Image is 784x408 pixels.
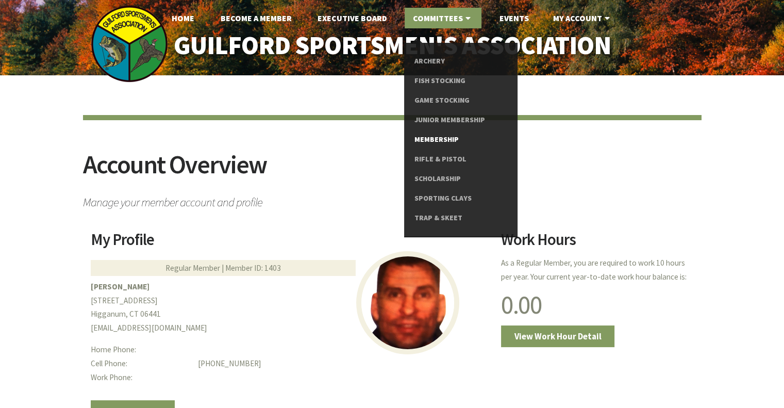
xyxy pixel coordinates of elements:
[501,325,614,347] a: View Work Hour Detail
[163,8,203,28] a: Home
[83,152,702,190] h2: Account Overview
[91,5,168,83] img: logo_sm.png
[414,110,507,130] a: Junior Membership
[405,8,481,28] a: Committees
[501,256,693,284] p: As a Regular Member, you are required to work 10 hours per year. Your current year-to-date work h...
[91,280,489,335] p: [STREET_ADDRESS] Higganum, CT 06441 [EMAIL_ADDRESS][DOMAIN_NAME]
[414,52,507,71] a: Archery
[198,357,488,371] dd: [PHONE_NUMBER]
[83,190,702,208] span: Manage your member account and profile
[91,357,190,371] dt: Cell Phone
[152,24,632,68] a: Guilford Sportsmen's Association
[91,282,149,291] b: [PERSON_NAME]
[414,169,507,189] a: Scholarship
[414,71,507,91] a: Fish Stocking
[91,371,190,385] dt: Work Phone
[501,232,693,255] h2: Work Hours
[414,189,507,208] a: Sporting Clays
[309,8,395,28] a: Executive Board
[212,8,300,28] a: Become A Member
[414,150,507,169] a: Rifle & Pistol
[414,208,507,228] a: Trap & Skeet
[91,260,356,276] div: Regular Member | Member ID: 1403
[491,8,537,28] a: Events
[414,130,507,150] a: Membership
[414,91,507,110] a: Game Stocking
[501,292,693,318] h1: 0.00
[545,8,621,28] a: My Account
[91,343,190,357] dt: Home Phone
[91,232,489,255] h2: My Profile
